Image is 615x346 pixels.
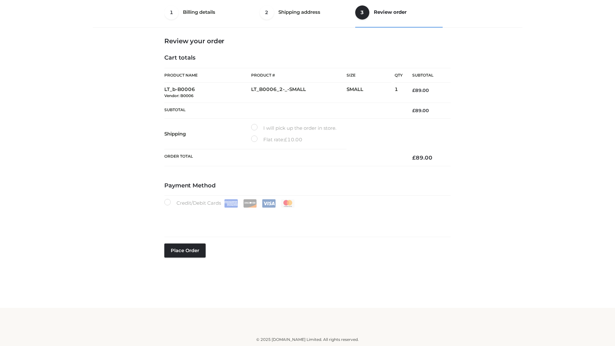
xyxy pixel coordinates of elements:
th: Subtotal [164,103,403,118]
th: Product Name [164,68,251,83]
img: Amex [224,199,238,208]
iframe: Secure payment input frame [163,206,449,230]
h3: Review your order [164,37,451,45]
label: Credit/Debit Cards [164,199,295,208]
span: £ [412,87,415,93]
bdi: 89.00 [412,108,429,113]
th: Size [347,68,391,83]
img: Visa [262,199,276,208]
div: © 2025 [DOMAIN_NAME] Limited. All rights reserved. [95,336,520,343]
span: £ [412,154,416,161]
bdi: 89.00 [412,154,432,161]
img: Discover [243,199,257,208]
td: 1 [395,83,403,103]
td: LT_b-B0006 [164,83,251,103]
th: Qty [395,68,403,83]
small: Vendor: B0006 [164,93,193,98]
span: £ [284,136,287,143]
th: Shipping [164,119,251,149]
button: Place order [164,243,206,258]
h4: Payment Method [164,182,451,189]
th: Subtotal [403,68,451,83]
label: I will pick up the order in store. [251,124,336,132]
bdi: 10.00 [284,136,302,143]
span: £ [412,108,415,113]
img: Mastercard [281,199,295,208]
h4: Cart totals [164,54,451,62]
bdi: 89.00 [412,87,429,93]
label: Flat rate: [251,136,302,144]
td: LT_B0006_2-_-SMALL [251,83,347,103]
td: SMALL [347,83,395,103]
th: Order Total [164,149,403,166]
th: Product # [251,68,347,83]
